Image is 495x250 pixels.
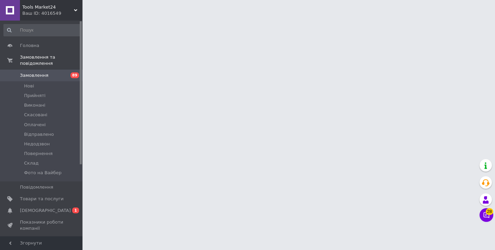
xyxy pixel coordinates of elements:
button: Чат з покупцем28 [480,208,493,222]
span: [DEMOGRAPHIC_DATA] [20,207,71,214]
span: Фото на Вайбер [24,170,62,176]
span: Нові [24,83,34,89]
span: Tools Market24 [22,4,74,10]
span: Замовлення [20,72,48,79]
span: Відправлено [24,131,54,138]
span: Показники роботи компанії [20,219,64,231]
span: Замовлення та повідомлення [20,54,82,67]
span: 89 [70,72,79,78]
span: Недодзвон [24,141,50,147]
span: Виконані [24,102,45,108]
span: Скасовані [24,112,47,118]
span: Прийняті [24,93,45,99]
span: Повідомлення [20,184,53,190]
span: 1 [72,207,79,213]
span: Склад [24,160,38,166]
span: Повернення [24,151,53,157]
span: Товари та послуги [20,196,64,202]
span: Оплачені [24,122,46,128]
span: 28 [486,208,493,215]
div: Ваш ID: 4016549 [22,10,82,16]
span: Головна [20,43,39,49]
input: Пошук [3,24,81,36]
